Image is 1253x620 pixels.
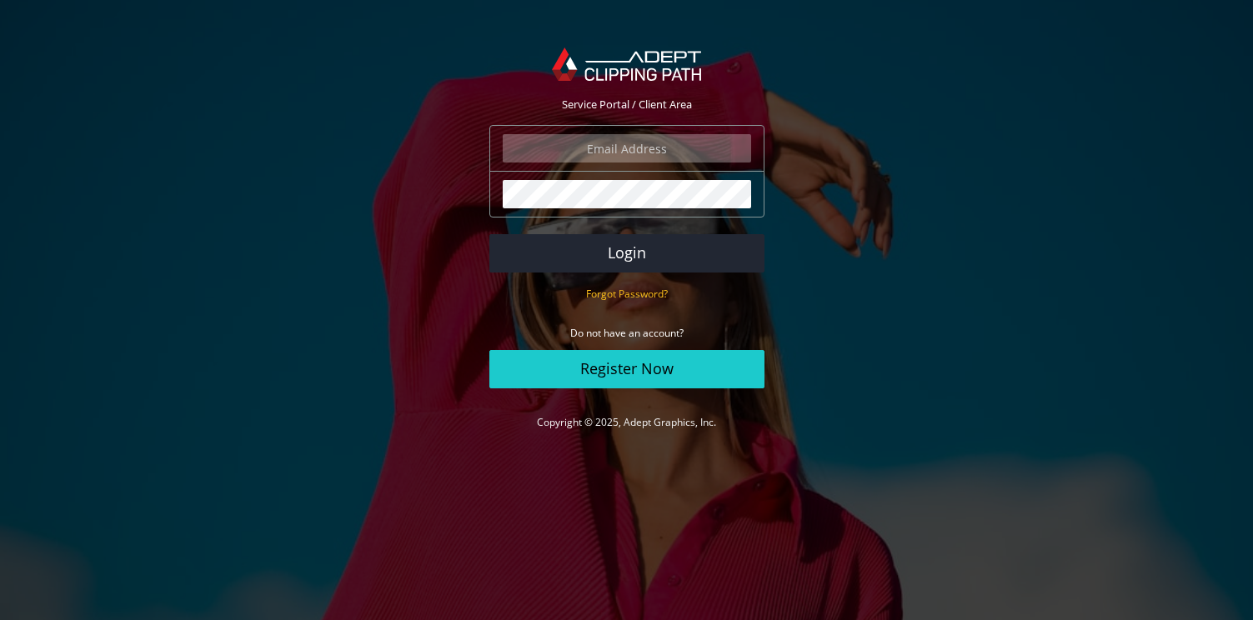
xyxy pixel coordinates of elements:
small: Do not have an account? [570,326,684,340]
button: Login [489,234,764,272]
a: Register Now [489,350,764,388]
a: Forgot Password? [586,286,668,301]
img: Adept Graphics [552,47,701,81]
small: Forgot Password? [586,287,668,301]
a: Copyright © 2025, Adept Graphics, Inc. [537,415,716,429]
span: Service Portal / Client Area [562,97,692,112]
input: Email Address [503,134,751,162]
